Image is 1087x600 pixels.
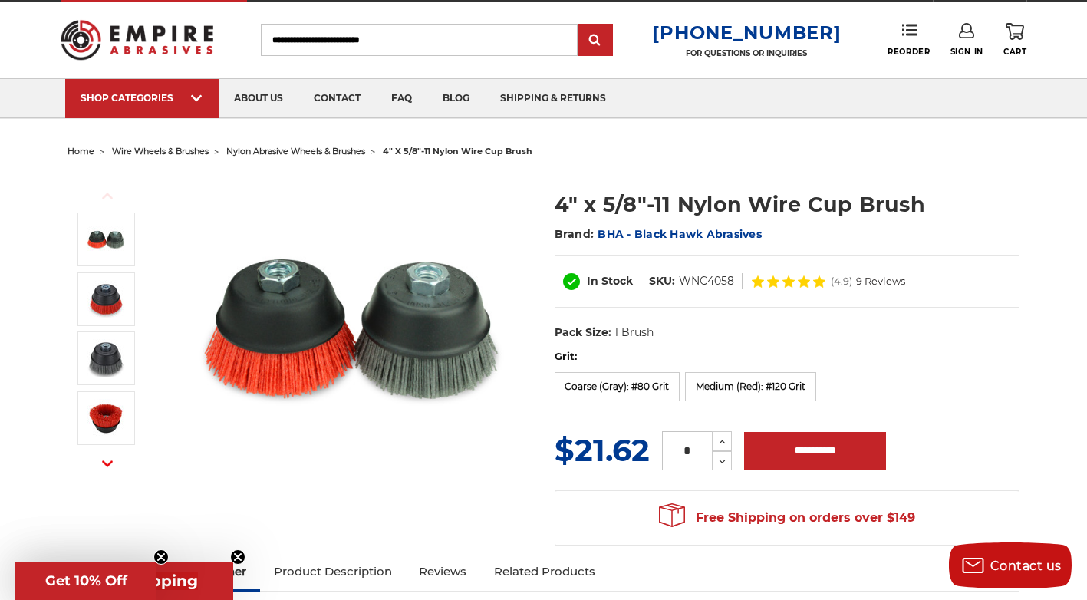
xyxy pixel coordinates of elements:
dt: SKU: [649,273,675,289]
input: Submit [580,25,611,56]
button: Contact us [949,542,1072,588]
span: In Stock [587,274,633,288]
a: [PHONE_NUMBER] [652,21,841,44]
div: SHOP CATEGORIES [81,92,203,104]
span: 4" x 5/8"-11 nylon wire cup brush [383,146,532,157]
a: wire wheels & brushes [112,146,209,157]
span: $21.62 [555,431,650,469]
span: Free Shipping on orders over $149 [659,503,915,533]
dd: WNC4058 [679,273,734,289]
a: BHA - Black Hawk Abrasives [598,227,762,241]
label: Grit: [555,349,1020,364]
a: home [68,146,94,157]
a: Reorder [888,23,930,56]
span: Brand: [555,227,595,241]
img: Empire Abrasives [61,10,214,70]
button: Next [89,447,126,480]
span: Contact us [990,559,1062,573]
img: 4" x 5/8"-11 Nylon Wire Cup Brushes [198,173,505,480]
a: blog [427,79,485,118]
a: faq [376,79,427,118]
span: 9 Reviews [856,276,905,286]
dd: 1 Brush [614,325,654,341]
span: (4.9) [831,276,852,286]
a: Reviews [405,555,480,588]
h1: 4" x 5/8"-11 Nylon Wire Cup Brush [555,190,1020,219]
a: Frequently Bought Together [68,555,260,588]
dt: Pack Size: [555,325,611,341]
img: 4" Nylon Cup Brush, gray coarse [87,339,125,377]
button: Close teaser [230,549,245,565]
a: contact [298,79,376,118]
a: shipping & returns [485,79,621,118]
span: Sign In [950,47,983,57]
a: about us [219,79,298,118]
span: Cart [1003,47,1026,57]
span: Reorder [888,47,930,57]
button: Close teaser [153,549,169,565]
img: 4" Nylon Cup Brush, red medium [87,280,125,318]
div: Get Free ShippingClose teaser [15,562,233,600]
div: Get 10% OffClose teaser [15,562,156,600]
span: Get 10% Off [45,572,127,589]
img: red nylon wire bristle cup brush 4 inch [87,399,125,437]
a: Related Products [480,555,609,588]
button: Previous [89,180,126,213]
a: nylon abrasive wheels & brushes [226,146,365,157]
a: Product Description [260,555,406,588]
a: Cart [1003,23,1026,57]
img: 4" x 5/8"-11 Nylon Wire Cup Brushes [87,220,125,259]
p: FOR QUESTIONS OR INQUIRIES [652,48,841,58]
